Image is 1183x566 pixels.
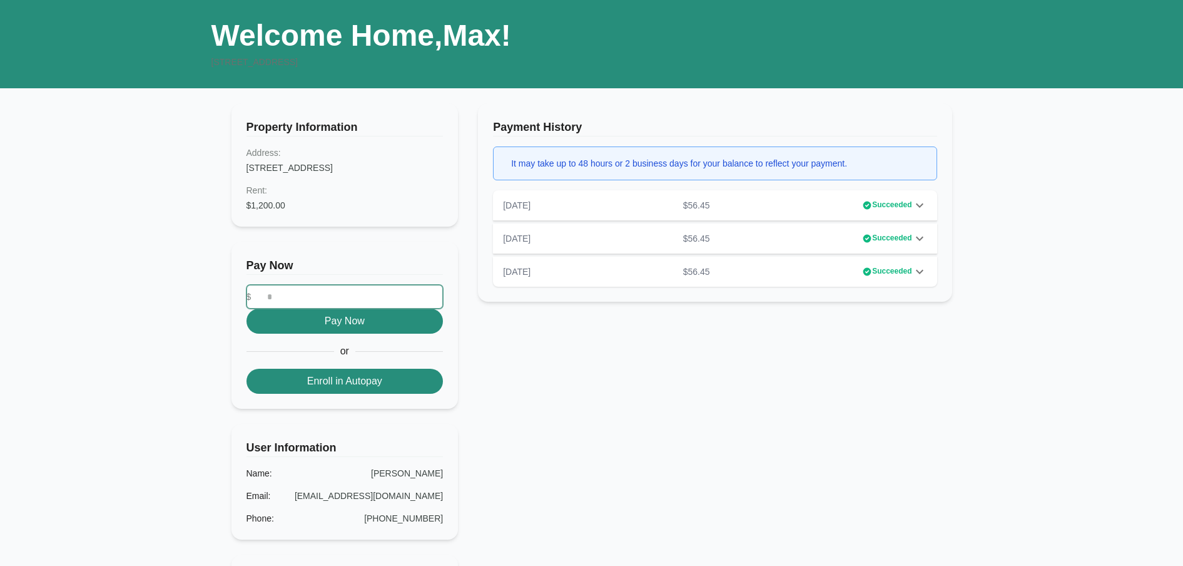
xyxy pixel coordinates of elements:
[503,265,531,278] p: [DATE]
[211,18,511,68] h1: Welcome Home, Max !
[493,224,937,254] div: [DATE]$56.45Succeeded
[493,190,937,220] div: [DATE]$56.45Succeeded
[511,157,847,170] div: It may take up to 48 hours or 2 business days for your balance to reflect your payment.
[246,162,444,174] dd: [STREET_ADDRESS]
[246,118,444,136] h3: Property Information
[246,439,444,457] h3: User Information
[295,490,443,502] div: [EMAIL_ADDRESS][DOMAIN_NAME]
[246,257,444,275] h3: Pay Now
[246,467,272,480] div: Name :
[246,490,271,502] div: Email :
[246,369,444,394] button: Enroll in Autopay
[678,265,715,278] p: $56.45
[493,118,937,136] h3: Payment History
[364,512,443,525] div: [PHONE_NUMBER]
[211,56,511,68] div: [STREET_ADDRESS]
[246,512,274,525] div: Phone :
[872,265,911,278] span: Succeeded
[678,199,715,212] p: $56.45
[246,199,444,212] dd: $1,200.00
[872,199,911,212] span: Succeeded
[503,232,531,245] p: [DATE]
[678,232,715,245] p: $56.45
[246,147,444,159] dt: Address:
[246,291,251,303] span: $
[371,467,443,480] div: [PERSON_NAME]
[246,184,444,197] dt: Rent :
[493,257,937,287] div: [DATE]$56.45Succeeded
[334,344,355,359] span: or
[246,309,444,334] button: Pay Now
[872,232,911,245] span: Succeeded
[503,199,531,212] p: [DATE]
